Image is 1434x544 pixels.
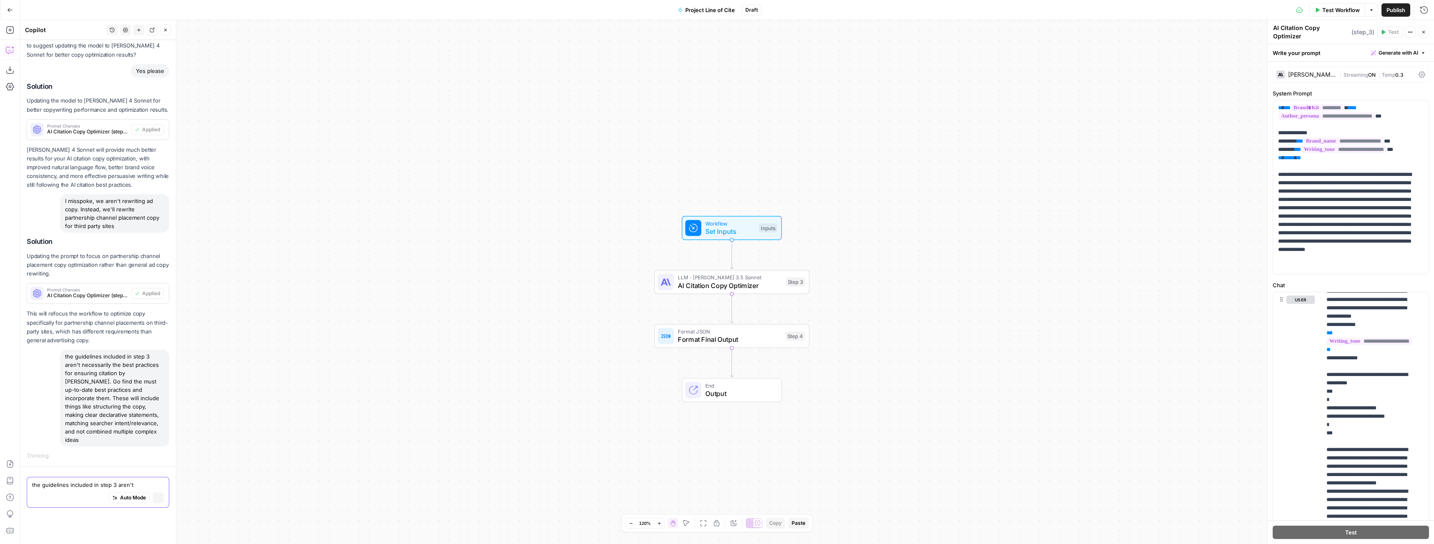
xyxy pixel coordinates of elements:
span: | [1339,70,1344,78]
span: End [705,381,773,389]
p: This will refocus the workflow to optimize copy specifically for partnership channel placements o... [27,309,169,345]
button: Generate with AI [1368,48,1429,58]
span: Auto Mode [120,494,146,501]
span: Temp [1382,72,1395,78]
span: Set Inputs [705,226,755,236]
button: Applied [131,124,164,135]
span: Prompt Changes [47,288,128,292]
button: Publish [1381,3,1410,17]
span: LLM · [PERSON_NAME] 3.5 Sonnet [678,273,782,281]
span: Applied [142,290,160,297]
span: Applied [142,126,160,133]
span: Format Final Output [678,335,781,345]
span: 120% [639,520,651,526]
button: Test Workflow [1309,3,1365,17]
p: Updating the prompt to focus on partnership channel placement copy optimization rather than gener... [27,252,169,278]
div: Step 3 [786,278,805,287]
span: AI Citation Copy Optimizer (step_3) [47,292,128,299]
span: Test [1388,28,1399,36]
textarea: AI Citation Copy Optimizer [1273,24,1349,40]
p: Your current workflow uses GPT-4.1, which will work but isn't optimal for this copywriting task. ... [27,24,169,59]
span: | [1376,70,1382,78]
div: the guidelines included in step 3 aren't necessarily the best practices for ensuring citation by ... [60,350,169,446]
span: ( step_3 ) [1351,28,1374,36]
span: 0.3 [1395,72,1404,78]
span: Streaming [1344,72,1368,78]
div: Yes please [131,64,169,78]
div: Inputs [759,223,777,233]
div: Write your prompt [1268,44,1434,61]
button: user [1286,296,1315,304]
button: Applied [131,288,164,299]
div: LLM · [PERSON_NAME] 3.5 SonnetAI Citation Copy OptimizerStep 3 [654,270,810,294]
span: Copy [769,519,782,527]
span: Publish [1386,6,1405,14]
span: Generate with AI [1379,49,1418,57]
span: Draft [745,6,758,14]
div: Step 4 [785,331,805,341]
p: [PERSON_NAME] 4 Sonnet will provide much better results for your AI citation copy optimization, w... [27,145,169,190]
span: Test Workflow [1322,6,1360,14]
div: Format JSONFormat Final OutputStep 4 [654,324,810,348]
button: Test [1273,526,1429,539]
button: Copy [766,518,785,529]
div: I misspoke, we aren't rewriting ad copy. Instead, we'll rewrite partnership channel placement cop... [60,194,169,233]
div: EndOutput [654,378,810,402]
button: Project Line of Cite [673,3,740,17]
button: Auto Mode [109,492,150,503]
label: Chat [1273,281,1429,289]
span: Format JSON [678,328,781,336]
g: Edge from step_4 to end [730,348,733,377]
div: Copilot [25,26,104,34]
span: ON [1368,72,1376,78]
h2: Solution [27,238,169,246]
div: WorkflowSet InputsInputs [654,216,810,240]
label: System Prompt [1273,89,1429,98]
g: Edge from start to step_3 [730,240,733,269]
span: AI Citation Copy Optimizer [678,281,782,291]
g: Edge from step_3 to step_4 [730,294,733,323]
div: ... [49,451,54,460]
span: Output [705,389,773,399]
span: Workflow [705,220,755,228]
div: Thinking [27,451,169,460]
div: [PERSON_NAME] 3.5 Sonnet [1288,72,1336,78]
span: Prompt Changes [47,124,128,128]
h2: Solution [27,83,169,90]
span: Test [1345,528,1357,536]
p: Updating the model to [PERSON_NAME] 4 Sonnet for better copywriting performance and optimization ... [27,96,169,114]
span: AI Citation Copy Optimizer (step_3) [47,128,128,135]
button: Paste [788,518,809,529]
span: Project Line of Cite [685,6,735,14]
span: Paste [792,519,805,527]
button: Test [1377,27,1402,38]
